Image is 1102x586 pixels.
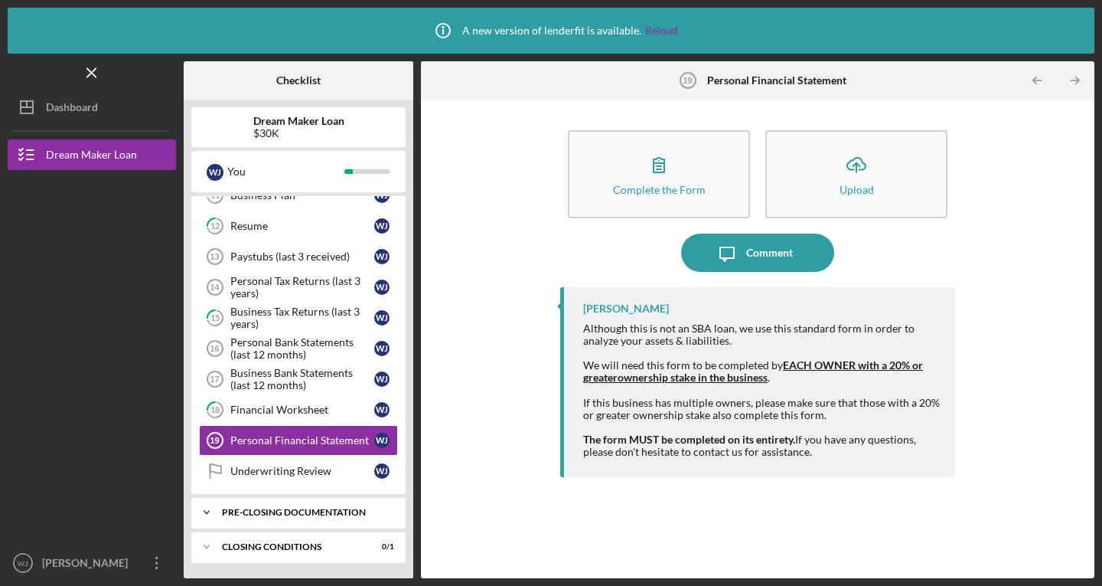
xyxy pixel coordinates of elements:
[374,249,390,264] div: W J
[583,303,669,315] div: [PERSON_NAME]
[230,434,374,447] div: Personal Financial Statement
[618,371,768,384] u: ownership stake in the business
[210,221,220,231] tspan: 12
[199,333,398,364] a: 16Personal Bank Statements (last 12 months)WJ
[210,252,219,261] tspan: 13
[230,336,374,361] div: Personal Bank Statements (last 12 months)
[46,92,98,126] div: Dashboard
[199,456,398,486] a: Underwriting ReviewWJ
[583,359,940,384] div: We will need this form to be completed by .
[199,425,398,456] a: 19Personal Financial StatementWJ
[840,184,874,195] div: Upload
[230,275,374,300] div: Personal Tax Returns (last 3 years)
[683,76,692,85] tspan: 19
[230,404,374,416] div: Financial Worksheet
[276,74,321,87] b: Checklist
[230,465,374,477] div: Underwriting Review
[613,184,706,195] div: Complete the Form
[230,306,374,330] div: Business Tax Returns (last 3 years)
[210,283,220,292] tspan: 14
[227,159,344,185] div: You
[374,341,390,356] div: W J
[199,211,398,241] a: 12ResumeWJ
[367,542,394,552] div: 0 / 1
[8,139,176,170] button: Dream Maker Loan
[374,280,390,295] div: W J
[583,322,940,458] div: If you have any questions, please don't hesitate to contact us for assistance.
[253,115,344,127] b: Dream Maker Loan
[38,548,138,582] div: [PERSON_NAME]
[222,508,386,517] div: Pre-Closing Documentation
[46,139,137,174] div: Dream Maker Loan
[583,433,795,446] strong: The form MUST be completed on its entirety.
[374,310,390,326] div: W J
[253,127,344,139] div: $30K
[583,322,940,347] div: Although this is not an SBA loan, we use this standard form in order to analyze your assets & lia...
[230,250,374,263] div: Paystubs (last 3 received)
[645,25,678,37] a: Reload
[374,433,390,448] div: W J
[374,218,390,234] div: W J
[199,303,398,333] a: 15Business Tax Returns (last 3 years)WJ
[210,344,219,353] tspan: 16
[210,405,220,415] tspan: 18
[374,463,390,479] div: W J
[199,364,398,394] a: 17Business Bank Statements (last 12 months)WJ
[230,367,374,391] div: Business Bank Statements (last 12 months)
[583,397,940,421] div: If this business has multiple owners, please make sure that those with a 20% or greater ownership...
[210,436,219,445] tspan: 19
[222,542,356,552] div: Closing Conditions
[8,92,176,123] button: Dashboard
[230,220,374,232] div: Resume
[568,130,750,218] button: Complete the Form
[210,313,220,323] tspan: 15
[8,548,176,578] button: WJ[PERSON_NAME]
[207,164,223,181] div: W J
[746,234,793,272] div: Comment
[424,11,678,50] div: A new version of lenderfit is available.
[583,358,923,384] strong: EACH OWNER with a 20% or greater
[374,402,390,417] div: W J
[681,234,834,272] button: Comment
[210,191,220,201] tspan: 11
[199,272,398,303] a: 14Personal Tax Returns (last 3 years)WJ
[707,74,846,87] b: Personal Financial Statement
[374,372,390,387] div: W J
[18,559,28,568] text: WJ
[199,394,398,425] a: 18Financial WorksheetWJ
[210,375,219,384] tspan: 17
[765,130,947,218] button: Upload
[199,241,398,272] a: 13Paystubs (last 3 received)WJ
